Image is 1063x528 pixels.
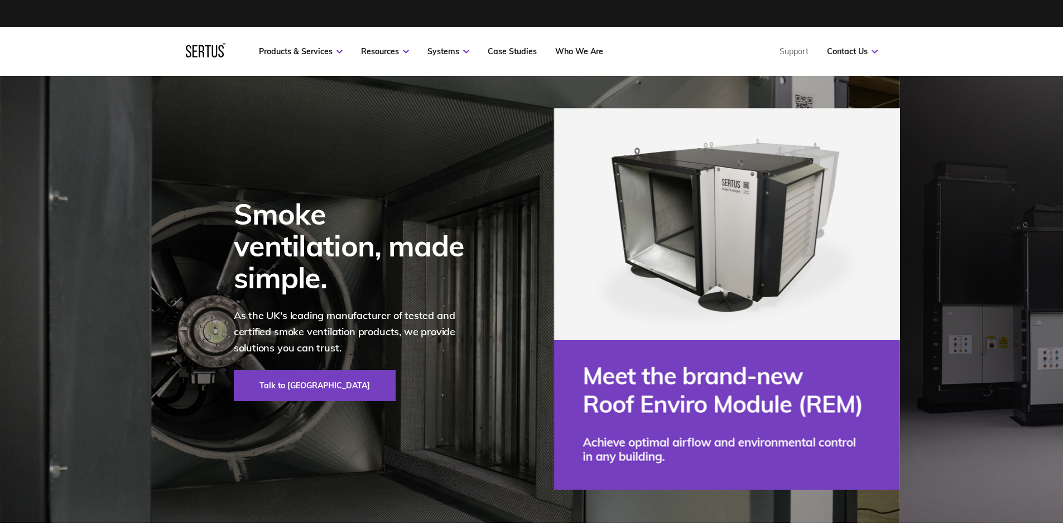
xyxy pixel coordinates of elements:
[827,46,878,56] a: Contact Us
[361,46,409,56] a: Resources
[780,46,809,56] a: Support
[234,198,479,294] div: Smoke ventilation, made simple.
[259,46,343,56] a: Products & Services
[488,46,537,56] a: Case Studies
[555,46,603,56] a: Who We Are
[234,308,479,356] p: As the UK's leading manufacturer of tested and certified smoke ventilation products, we provide s...
[234,370,396,401] a: Talk to [GEOGRAPHIC_DATA]
[427,46,469,56] a: Systems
